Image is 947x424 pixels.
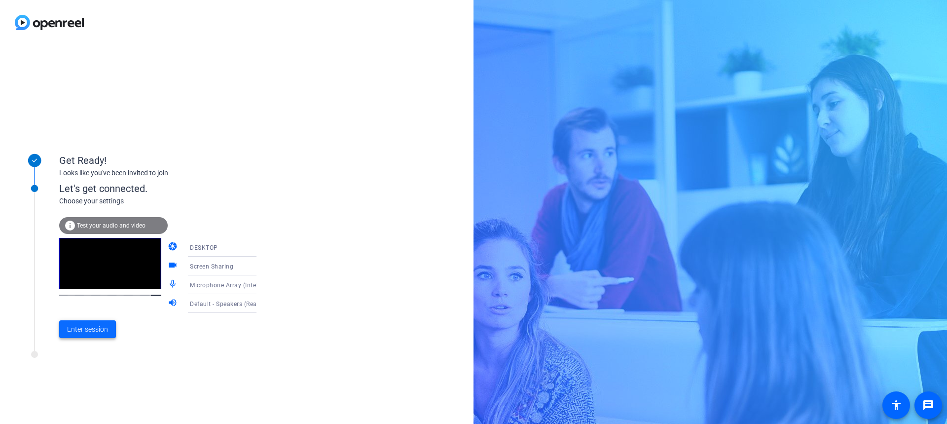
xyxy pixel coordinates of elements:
div: Get Ready! [59,153,256,168]
span: Screen Sharing [190,263,233,270]
mat-icon: mic_none [168,279,180,291]
mat-icon: camera [168,241,180,253]
div: Choose your settings [59,196,277,206]
span: Microphone Array (Intel® Smart Sound Technology for Digital Microphones) [190,281,408,289]
span: Default - Speakers (Realtek(R) Audio) [190,300,296,308]
span: DESKTOP [190,244,218,251]
mat-icon: info [64,220,76,231]
mat-icon: videocam [168,260,180,272]
mat-icon: volume_up [168,298,180,309]
span: Test your audio and video [77,222,146,229]
mat-icon: message [922,399,934,411]
button: Enter session [59,320,116,338]
mat-icon: accessibility [890,399,902,411]
div: Looks like you've been invited to join [59,168,256,178]
div: Let's get connected. [59,181,277,196]
span: Enter session [67,324,108,335]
